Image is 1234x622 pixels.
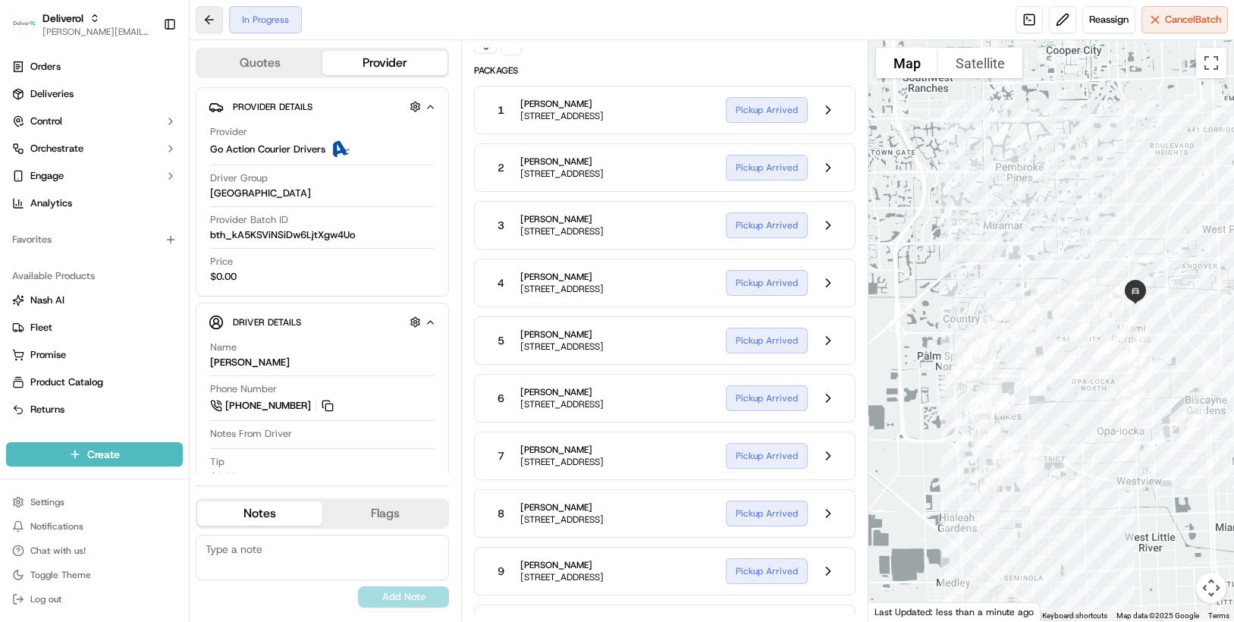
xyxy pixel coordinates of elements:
a: [PHONE_NUMBER] [210,397,336,414]
button: Log out [6,589,183,610]
div: 37 [966,428,997,460]
button: Promise [6,343,183,367]
img: 1736555255976-a54dd68f-1ca7-489b-9aae-adbdc363a1c4 [15,145,42,172]
button: Orchestrate [6,137,183,161]
span: Driver Group [210,171,268,185]
span: [PERSON_NAME] [520,386,604,398]
a: Open this area in Google Maps (opens a new window) [872,602,922,621]
span: [PERSON_NAME] [520,444,604,456]
button: CancelBatch [1141,6,1228,33]
span: Pylon [151,376,184,388]
span: bth_kA5KSViNSiDw6LjtXgw4Uo [210,228,355,242]
button: Flags [322,501,447,526]
span: Control [30,115,62,128]
div: 41 [999,445,1031,477]
div: 12 [1019,319,1051,351]
span: [STREET_ADDRESS] [520,456,604,468]
span: [GEOGRAPHIC_DATA] [210,187,311,200]
div: 43 [974,465,1006,497]
span: Notes From Driver [210,427,292,441]
span: 2 [498,160,504,175]
button: Fleet [6,316,183,340]
button: Nash AI [6,288,183,313]
span: • [126,235,131,247]
button: Map camera controls [1196,573,1226,603]
span: 4 [498,275,504,291]
div: 72 [1111,309,1143,341]
button: Keyboard shortcuts [1042,611,1107,621]
input: Got a question? Start typing here... [39,98,273,114]
div: 16 [1025,273,1057,305]
div: 61 [1115,435,1147,467]
div: We're available if you need us! [68,160,209,172]
img: Nash [15,15,46,46]
span: Analytics [30,196,72,210]
button: Product Catalog [6,370,183,394]
span: [PERSON_NAME] [47,235,123,247]
span: [STREET_ADDRESS] [520,283,604,295]
button: Show satellite imagery [938,48,1022,78]
div: 💻 [128,341,140,353]
span: 9 [498,564,504,579]
span: Deliveries [30,87,74,101]
span: [STREET_ADDRESS] [520,341,604,353]
span: Name [210,341,237,354]
div: Favorites [6,228,183,252]
span: [STREET_ADDRESS] [520,168,604,180]
span: Returns [30,403,64,416]
div: 18 [990,295,1022,327]
a: Terms (opens in new tab) [1208,611,1229,620]
button: Control [6,109,183,134]
a: Powered byPylon [107,375,184,388]
div: 60 [1112,403,1144,435]
span: [DATE] [134,235,165,247]
span: [STREET_ADDRESS] [520,571,604,583]
span: Nash AI [30,294,64,307]
span: 6 [498,391,504,406]
a: Analytics [6,191,183,215]
span: Provider [210,125,247,139]
span: Product Catalog [30,375,103,389]
span: Provider Details [233,101,312,113]
div: 8 [1063,316,1095,347]
span: [PERSON_NAME] [520,271,604,283]
a: Fleet [12,321,177,335]
p: Welcome 👋 [15,61,276,85]
button: See all [235,194,276,212]
img: Google [872,602,922,621]
div: 46 [1025,488,1057,520]
div: $0.00 [210,470,237,484]
a: Promise [12,348,177,362]
div: 53 [1019,361,1050,393]
span: [PERSON_NAME] [520,501,604,514]
span: [PERSON_NAME] [47,276,123,288]
div: 6 [1046,292,1078,324]
div: Start new chat [68,145,249,160]
span: Orders [30,60,61,74]
a: Deliveries [6,82,183,106]
a: 💻API Documentation [122,333,250,360]
span: [STREET_ADDRESS] [520,398,604,410]
span: Knowledge Base [30,339,116,354]
button: Start new chat [258,149,276,168]
img: Deliverol [12,14,36,35]
span: Chat with us! [30,545,86,557]
div: 62 [1174,416,1206,448]
button: Deliverol [42,11,83,26]
div: 3 [1094,292,1126,324]
div: 57 [1119,385,1151,416]
span: [PERSON_NAME] [520,328,604,341]
span: • [126,276,131,288]
span: [STREET_ADDRESS] [520,110,604,122]
span: Fleet [30,321,52,335]
button: Driver Details [209,309,436,335]
span: Engage [30,169,64,183]
span: 7 [498,448,504,463]
button: Returns [6,397,183,422]
div: 2 [1103,274,1135,306]
div: 10 [1050,349,1082,381]
span: Phone Number [210,382,277,396]
span: [PERSON_NAME] [520,213,604,225]
span: [PERSON_NAME] [520,559,604,571]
